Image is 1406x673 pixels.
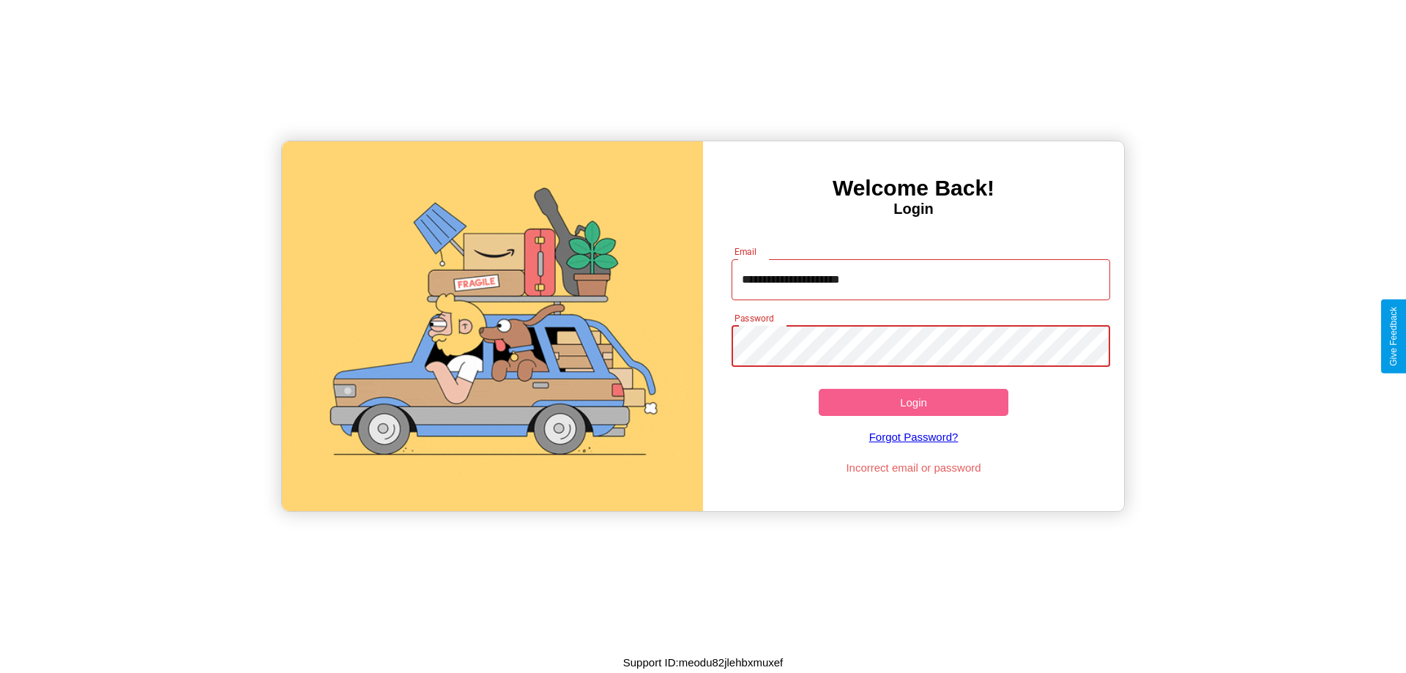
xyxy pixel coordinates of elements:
[703,201,1124,217] h4: Login
[703,176,1124,201] h3: Welcome Back!
[1388,307,1399,366] div: Give Feedback
[282,141,703,511] img: gif
[734,312,773,324] label: Password
[724,416,1104,458] a: Forgot Password?
[819,389,1008,416] button: Login
[734,245,757,258] label: Email
[724,458,1104,477] p: Incorrect email or password
[623,652,783,672] p: Support ID: meodu82jlehbxmuxef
